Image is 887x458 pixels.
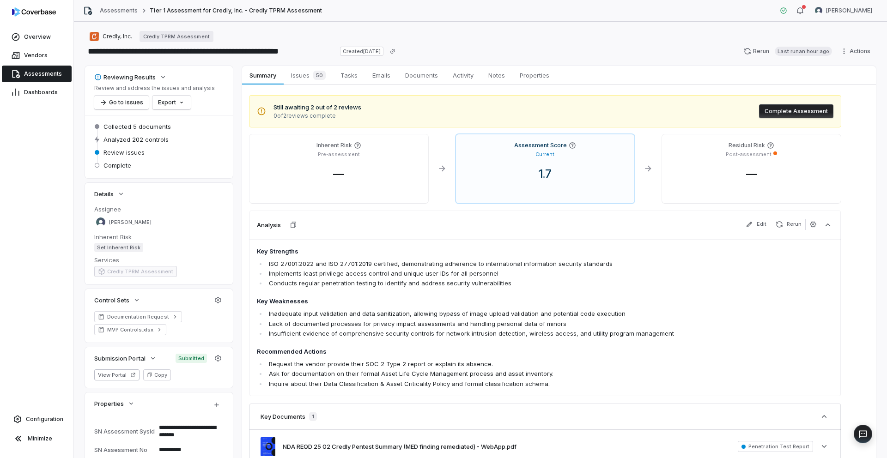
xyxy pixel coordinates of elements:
p: Current [535,151,554,158]
span: Vendors [24,52,48,59]
button: Reviewing Results [91,69,170,85]
span: Complete [103,161,131,169]
span: — [739,167,765,181]
span: Notes [485,69,509,81]
button: Minimize [4,429,70,448]
img: Samuel Folarin avatar [96,217,105,227]
h3: Analysis [257,221,281,229]
li: Inquire about their Data Classification & Asset Criticality Policy and formal classification schema. [267,379,718,389]
span: Configuration [26,416,63,423]
span: Emails [369,69,394,81]
a: Documentation Request [94,311,182,322]
div: SN Assessment SysId [94,428,155,435]
img: 02eb0e768b044034b0912798302bf51a.jpg [261,437,275,456]
span: Documentation Request [107,313,169,320]
a: MVP Controls.xlsx [94,324,166,335]
button: Properties [91,395,138,412]
h4: Residual Risk [729,142,765,149]
span: Minimize [28,435,52,442]
dt: Assignee [94,205,224,213]
img: Samuel Folarin avatar [815,7,822,14]
h4: Recommended Actions [257,347,718,356]
span: Submission Portal [94,354,146,362]
button: Submission Portal [91,350,159,367]
li: Implements least privilege access control and unique user IDs for all personnel [267,269,718,278]
button: Control Sets [91,292,143,308]
span: Still awaiting 2 out of 2 reviews [273,103,361,112]
span: Tier 1 Assessment for Credly, Inc. - Credly TPRM Assessment [150,7,322,14]
h4: Inherent Risk [316,142,352,149]
dt: Services [94,256,224,264]
li: Request the vendor provide their SOC 2 Type 2 report or explain its absence. [267,359,718,369]
h4: Key Weaknesses [257,297,718,306]
button: Copy [143,369,171,380]
button: Edit [742,219,770,230]
li: Inadequate input validation and data sanitization, allowing bypass of image upload validation and... [267,309,718,319]
p: Review and address the issues and analysis [94,84,215,92]
span: 50 [313,71,326,80]
span: Summary [246,69,279,81]
button: Details [91,186,128,202]
div: SN Assessment No [94,446,155,453]
span: Properties [94,399,124,408]
span: 1 [309,412,317,421]
a: Vendors [2,47,72,64]
a: Credly TPRM Assessment [140,31,213,42]
span: Documents [401,69,442,81]
span: Created [DATE] [340,47,383,56]
span: Last run an hour ago [775,47,832,56]
span: [PERSON_NAME] [826,7,872,14]
a: Configuration [4,411,70,428]
a: Assessments [100,7,138,14]
span: 0 of 2 reviews complete [273,112,361,120]
span: [PERSON_NAME] [109,219,152,226]
span: Credly, Inc. [103,33,132,40]
div: Reviewing Results [94,73,156,81]
span: Set Inherent Risk [94,243,143,252]
button: Rerun [772,219,805,230]
span: Collected 5 documents [103,122,171,131]
span: — [326,167,352,181]
li: Ask for documentation on their formal Asset Life Cycle Management process and asset inventory. [267,369,718,379]
li: Insufficient evidence of comprehensive security controls for network intrusion detection, wireles... [267,329,718,338]
span: Submitted [176,354,207,363]
button: https://credly.com/Credly, Inc. [87,28,135,45]
h4: Key Strengths [257,247,718,256]
span: 1.7 [531,167,559,181]
a: Assessments [2,66,72,82]
span: Activity [449,69,477,81]
span: Issues [287,69,329,82]
span: MVP Controls.xlsx [107,326,153,333]
button: Export [152,96,191,109]
button: RerunLast runan hour ago [738,44,838,58]
span: Penetration Test Report [738,441,813,452]
button: Actions [838,44,876,58]
button: Copy link [384,43,401,60]
h3: Key Documents [261,412,305,421]
button: NDA REQD 25 02 Credly Pentest Summary (MED finding remediated) - WebApp.pdf [283,442,516,452]
li: Conducts regular penetration testing to identify and address security vulnerabilities [267,278,718,288]
li: ISO 27001:2022 and ISO 27701:2019 certified, demonstrating adherence to international information... [267,259,718,269]
span: Tasks [337,69,361,81]
span: Review issues [103,148,145,157]
span: Overview [24,33,51,41]
img: logo-D7KZi-bG.svg [12,7,56,17]
a: Overview [2,29,72,45]
span: Properties [516,69,553,81]
h4: Assessment Score [514,142,567,149]
button: Complete Assessment [759,104,833,118]
button: Samuel Folarin avatar[PERSON_NAME] [809,4,878,18]
span: Assessments [24,70,62,78]
span: Analyzed 202 controls [103,135,169,144]
button: Go to issues [94,96,149,109]
span: Details [94,190,114,198]
li: Lack of documented processes for privacy impact assessments and handling personal data of minors [267,319,718,329]
dt: Inherent Risk [94,233,224,241]
a: Dashboards [2,84,72,101]
p: Pre-assessment [318,151,360,158]
span: Control Sets [94,296,129,304]
p: Post-assessment [726,151,772,158]
button: View Portal [94,369,140,380]
span: Dashboards [24,89,58,96]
